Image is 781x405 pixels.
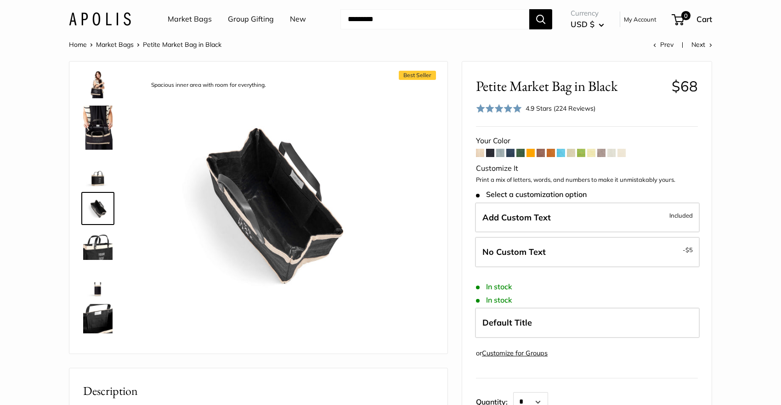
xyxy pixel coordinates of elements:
a: description_Super soft leather handles. [81,229,114,262]
a: New [290,12,306,26]
button: Search [529,9,552,29]
span: - [683,244,693,255]
span: Select a customization option [476,190,587,199]
a: description_Spacious inner area with room for everything. [81,192,114,225]
img: Apolis [69,12,131,26]
a: Home [69,40,87,49]
span: Currency [571,7,604,20]
nav: Breadcrumb [69,39,221,51]
a: Petite Market Bag in Black [81,104,114,152]
div: Your Color [476,134,698,148]
label: Leave Blank [475,237,700,267]
span: Best Seller [399,71,436,80]
input: Search... [340,9,529,29]
img: Petite Market Bag in Black [83,106,113,150]
span: In stock [476,282,512,291]
a: Prev [653,40,673,49]
img: Petite Market Bag in Black [83,267,113,297]
div: 4.9 Stars (224 Reviews) [476,102,595,115]
a: description_Seal of authenticity printed on the backside of every bag. [81,339,114,372]
span: Add Custom Text [482,212,551,223]
a: Petite Market Bag in Black [81,67,114,100]
a: Petite Market Bag in Black [81,155,114,188]
span: Included [669,210,693,221]
button: USD $ [571,17,604,32]
a: My Account [624,14,656,25]
label: Add Custom Text [475,202,700,233]
span: $5 [685,246,693,253]
h2: Description [83,382,434,400]
img: description_Spacious inner area with room for everything. [143,75,396,329]
span: In stock [476,296,512,304]
a: 0 Cart [673,12,712,27]
div: 4.9 Stars (224 Reviews) [526,103,595,113]
div: or [476,347,548,360]
a: Next [691,40,712,49]
img: Petite Market Bag in Black [83,157,113,186]
span: Default Title [482,317,532,328]
a: Petite Market Bag in Black [81,265,114,298]
img: description_Seal of authenticity printed on the backside of every bag. [83,341,113,370]
a: description_Inner pocket good for daily drivers. [81,302,114,335]
img: Petite Market Bag in Black [83,69,113,98]
label: Default Title [475,308,700,338]
div: Customize It [476,162,698,175]
span: USD $ [571,19,594,29]
span: No Custom Text [482,247,546,257]
p: Print a mix of letters, words, and numbers to make it unmistakably yours. [476,175,698,185]
img: description_Spacious inner area with room for everything. [83,194,113,223]
span: Cart [696,14,712,24]
span: Petite Market Bag in Black [476,78,665,95]
a: Market Bags [96,40,134,49]
a: Group Gifting [228,12,274,26]
img: description_Inner pocket good for daily drivers. [83,304,113,333]
a: Market Bags [168,12,212,26]
div: Spacious inner area with room for everything. [147,79,271,91]
img: description_Super soft leather handles. [83,231,113,260]
span: $68 [672,77,698,95]
a: Customize for Groups [482,349,548,357]
span: 0 [681,11,690,20]
span: Petite Market Bag in Black [143,40,221,49]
